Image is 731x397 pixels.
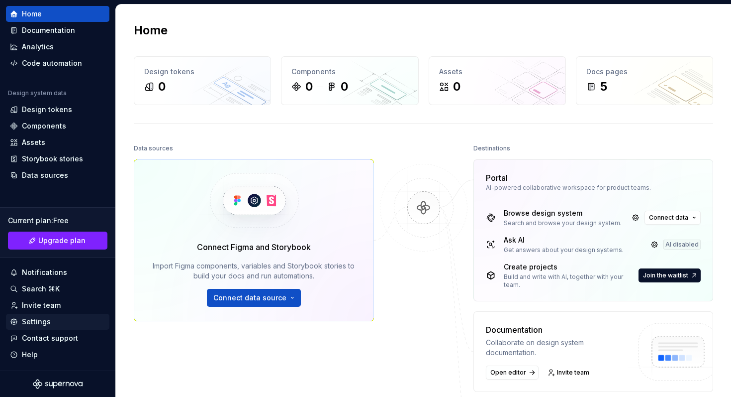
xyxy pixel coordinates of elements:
[22,42,54,52] div: Analytics
[504,235,624,245] div: Ask AI
[429,56,566,105] a: Assets0
[134,141,173,155] div: Data sources
[504,208,622,218] div: Browse design system
[649,214,688,222] span: Connect data
[8,232,107,250] button: Upgrade plan
[22,25,75,35] div: Documentation
[545,366,594,380] a: Invite team
[22,333,78,343] div: Contact support
[22,154,83,164] div: Storybook stories
[557,369,589,377] span: Invite team
[486,338,630,358] div: Collaborate on design system documentation.
[213,293,286,303] span: Connect data source
[158,79,166,95] div: 0
[22,58,82,68] div: Code automation
[486,366,539,380] a: Open editor
[586,67,703,77] div: Docs pages
[281,56,418,105] a: Components00
[305,79,313,95] div: 0
[6,330,109,346] button: Contact support
[291,67,408,77] div: Components
[644,211,701,225] button: Connect data
[439,67,555,77] div: Assets
[8,89,67,97] div: Design system data
[6,281,109,297] button: Search ⌘K
[22,137,45,147] div: Assets
[33,379,83,389] svg: Supernova Logo
[643,271,688,279] span: Join the waitlist
[197,241,311,253] div: Connect Figma and Storybook
[6,118,109,134] a: Components
[144,67,261,77] div: Design tokens
[504,219,622,227] div: Search and browse your design system.
[341,79,348,95] div: 0
[504,262,637,272] div: Create projects
[22,170,68,180] div: Data sources
[6,347,109,363] button: Help
[22,9,42,19] div: Home
[6,39,109,55] a: Analytics
[6,151,109,167] a: Storybook stories
[473,141,510,155] div: Destinations
[6,167,109,183] a: Data sources
[486,324,630,336] div: Documentation
[134,22,168,38] h2: Home
[486,184,701,192] div: AI-powered collaborative workspace for product teams.
[6,6,109,22] a: Home
[663,240,701,250] div: AI disabled
[6,22,109,38] a: Documentation
[22,284,60,294] div: Search ⌘K
[639,268,701,282] button: Join the waitlist
[134,56,271,105] a: Design tokens0
[22,300,61,310] div: Invite team
[486,172,508,184] div: Portal
[22,121,66,131] div: Components
[6,297,109,313] a: Invite team
[22,267,67,277] div: Notifications
[8,216,107,226] div: Current plan : Free
[6,265,109,280] button: Notifications
[6,55,109,71] a: Code automation
[148,261,360,281] div: Import Figma components, variables and Storybook stories to build your docs and run automations.
[6,314,109,330] a: Settings
[504,273,637,289] div: Build and write with AI, together with your team.
[490,369,526,377] span: Open editor
[576,56,713,105] a: Docs pages5
[38,236,86,246] span: Upgrade plan
[22,350,38,360] div: Help
[22,105,72,115] div: Design tokens
[6,134,109,150] a: Assets
[22,317,51,327] div: Settings
[6,102,109,118] a: Design tokens
[453,79,460,95] div: 0
[600,79,607,95] div: 5
[207,289,301,307] button: Connect data source
[504,246,624,254] div: Get answers about your design systems.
